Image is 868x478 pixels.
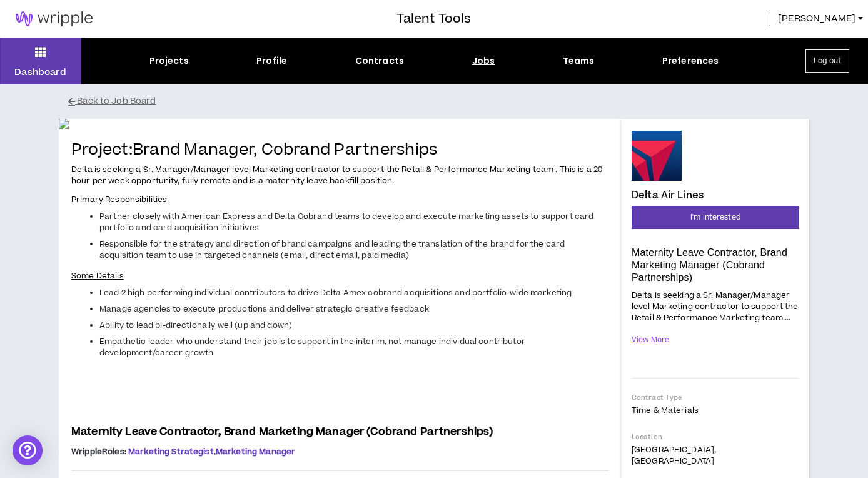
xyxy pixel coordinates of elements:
[59,119,622,129] img: If5NRre97O0EyGp9LF2GTzGWhqxOdcSwmBf3ATVg.jpg
[14,66,66,79] p: Dashboard
[256,54,287,68] div: Profile
[71,270,124,282] span: Some Details
[632,288,799,324] p: Delta is seeking a Sr. Manager/Manager level Marketing contractor to support the Retail & Perform...
[632,329,669,351] button: View More
[71,141,609,160] h4: Project: Brand Manager, Cobrand Partnerships
[632,432,799,442] p: Location
[355,54,404,68] div: Contracts
[128,446,214,457] span: Marketing Strategist
[71,447,609,457] p: ,
[216,446,295,457] span: Marketing Manager
[632,206,799,229] button: I'm Interested
[99,320,292,331] span: Ability to lead bi-directionally well (up and down)
[13,435,43,465] div: Open Intercom Messenger
[68,91,819,113] button: Back to Job Board
[396,9,471,28] h3: Talent Tools
[149,54,189,68] div: Projects
[632,393,799,402] p: Contract Type
[563,54,595,68] div: Teams
[71,164,602,186] span: Delta is seeking a Sr. Manager/Manager level Marketing contractor to support the Retail & Perform...
[99,303,429,315] span: Manage agencies to execute productions and deliver strategic creative feedback
[632,247,799,284] p: Maternity Leave Contractor, Brand Marketing Manager (Cobrand Partnerships)
[99,336,525,358] span: Empathetic leader who understand their job is to support in the interim, not manage individual co...
[71,424,493,439] span: Maternity Leave Contractor, Brand Marketing Manager (Cobrand Partnerships)
[805,49,849,73] button: Log out
[632,444,799,467] p: [GEOGRAPHIC_DATA], [GEOGRAPHIC_DATA]
[662,54,719,68] div: Preferences
[632,190,704,201] h4: Delta Air Lines
[690,211,740,223] span: I'm Interested
[632,405,799,416] p: Time & Materials
[99,287,572,298] span: Lead 2 high performing individual contributors to drive Delta Amex cobrand acquisitions and portf...
[778,12,855,26] span: [PERSON_NAME]
[71,194,167,205] span: Primary Responsibilities
[99,211,593,233] span: Partner closely with American Express and Delta Cobrand teams to develop and execute marketing as...
[71,446,126,457] span: Wripple Roles :
[99,238,565,261] span: Responsible for the strategy and direction of brand campaigns and leading the translation of the ...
